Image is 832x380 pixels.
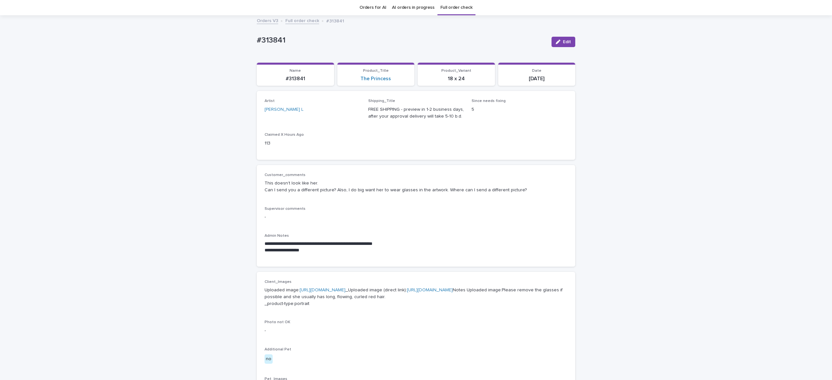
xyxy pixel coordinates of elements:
a: [URL][DOMAIN_NAME] [300,288,345,292]
a: Orders V3 [257,17,278,24]
p: 18 x 24 [422,76,491,82]
span: Claimed X Hours Ago [265,133,304,137]
a: Full order check [285,17,319,24]
p: #313841 [261,76,330,82]
p: #313841 [326,17,344,24]
span: Supervisor comments [265,207,305,211]
p: - [265,214,567,221]
p: [DATE] [502,76,572,82]
span: Photo not OK [265,320,290,324]
span: Customer_comments [265,173,305,177]
a: [PERSON_NAME] L [265,106,304,113]
span: Client_Images [265,280,292,284]
a: [URL][DOMAIN_NAME] [407,288,453,292]
p: 113 [265,140,360,147]
span: Additional Pet [265,348,291,351]
span: Product_Title [363,69,389,73]
a: The Princess [360,76,391,82]
span: Product_Variant [441,69,471,73]
span: Since needs fixing [472,99,506,103]
p: - [265,327,567,334]
span: Edit [563,40,571,44]
p: FREE SHIPPING - preview in 1-2 business days, after your approval delivery will take 5-10 b.d. [368,106,464,120]
span: Date [532,69,541,73]
button: Edit [552,37,575,47]
p: Uploaded image: _Uploaded image (direct link): Notes Uploaded image:Please remove the glasses if ... [265,287,567,307]
p: #313841 [257,36,546,45]
span: Admin Notes [265,234,289,238]
span: Name [290,69,301,73]
div: no [265,354,273,364]
p: 5 [472,106,567,113]
p: This doesn’t look like her. Can I send you a different picture? Also, I do big want her to wear g... [265,180,567,194]
span: Artist [265,99,275,103]
span: Shipping_Title [368,99,395,103]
